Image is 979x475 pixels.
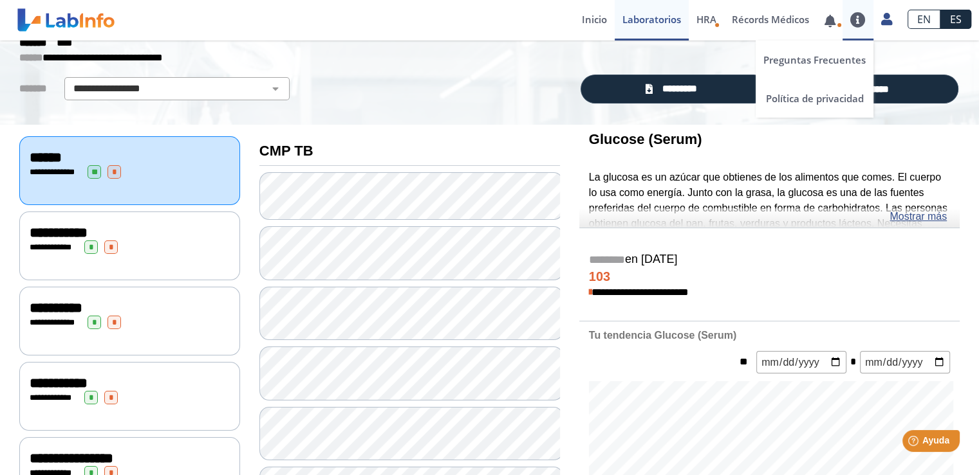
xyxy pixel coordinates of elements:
iframe: Help widget launcher [864,425,965,461]
span: HRA [696,13,716,26]
p: La glucosa es un azúcar que obtienes de los alimentos que comes. El cuerpo lo usa como energía. J... [589,170,950,277]
a: Mostrar más [890,209,947,224]
a: Preguntas Frecuentes [756,40,873,79]
b: Tu tendencia Glucose (Serum) [589,330,736,341]
a: EN [908,10,940,29]
b: CMP TB [259,143,313,159]
input: mm/dd/yyyy [860,351,950,373]
h4: 103 [589,269,950,285]
a: ES [940,10,971,29]
a: Política de privacidad [756,79,873,118]
h5: en [DATE] [589,253,950,267]
b: Glucose (Serum) [589,131,702,147]
input: mm/dd/yyyy [756,351,846,373]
